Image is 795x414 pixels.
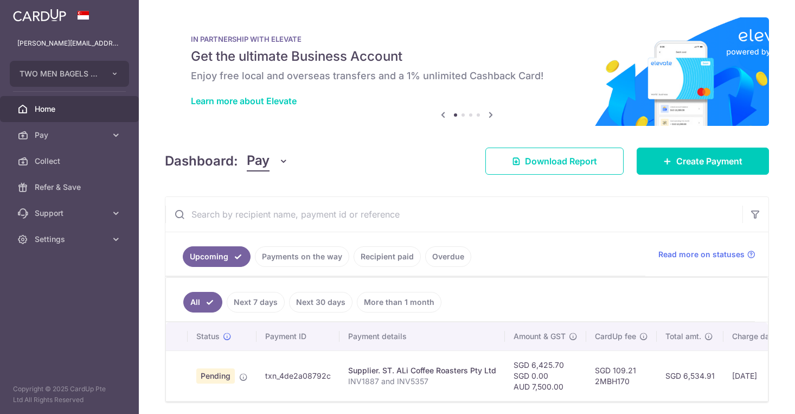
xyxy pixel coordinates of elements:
span: Pending [196,368,235,384]
h5: Get the ultimate Business Account [191,48,743,65]
span: CardUp fee [595,331,636,342]
button: Pay [247,151,288,171]
span: Pay [35,130,106,141]
a: Payments on the way [255,246,349,267]
h4: Dashboard: [165,151,238,171]
h6: Enjoy free local and overseas transfers and a 1% unlimited Cashback Card! [191,69,743,82]
span: Home [35,104,106,114]
a: Overdue [425,246,471,267]
span: Read more on statuses [658,249,745,260]
div: Supplier. ST. ALi Coffee Roasters Pty Ltd [348,365,496,376]
a: Learn more about Elevate [191,95,297,106]
a: Create Payment [637,148,769,175]
a: Read more on statuses [658,249,755,260]
img: Renovation banner [165,17,769,126]
span: Settings [35,234,106,245]
span: Pay [247,151,270,171]
span: Amount & GST [514,331,566,342]
span: Total amt. [665,331,701,342]
span: Refer & Save [35,182,106,193]
span: Download Report [525,155,597,168]
th: Payment details [339,322,505,351]
span: Status [196,331,220,342]
th: Payment ID [257,322,339,351]
td: SGD 109.21 2MBH170 [586,351,657,401]
a: Upcoming [183,246,251,267]
input: Search by recipient name, payment id or reference [165,197,742,232]
span: Support [35,208,106,219]
p: IN PARTNERSHIP WITH ELEVATE [191,35,743,43]
button: TWO MEN BAGELS (NOVENA) PTE. LTD. [10,61,129,87]
img: CardUp [13,9,66,22]
a: Download Report [485,148,624,175]
td: SGD 6,534.91 [657,351,723,401]
a: Next 7 days [227,292,285,313]
p: INV1887 and INV5357 [348,376,496,387]
span: Charge date [732,331,777,342]
span: TWO MEN BAGELS (NOVENA) PTE. LTD. [20,68,100,79]
p: [PERSON_NAME][EMAIL_ADDRESS][DOMAIN_NAME] [17,38,121,49]
a: More than 1 month [357,292,441,313]
span: Collect [35,156,106,167]
td: SGD 6,425.70 SGD 0.00 AUD 7,500.00 [505,351,586,401]
a: Recipient paid [354,246,421,267]
span: Create Payment [676,155,742,168]
td: txn_4de2a08792c [257,351,339,401]
a: All [183,292,222,313]
a: Next 30 days [289,292,352,313]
